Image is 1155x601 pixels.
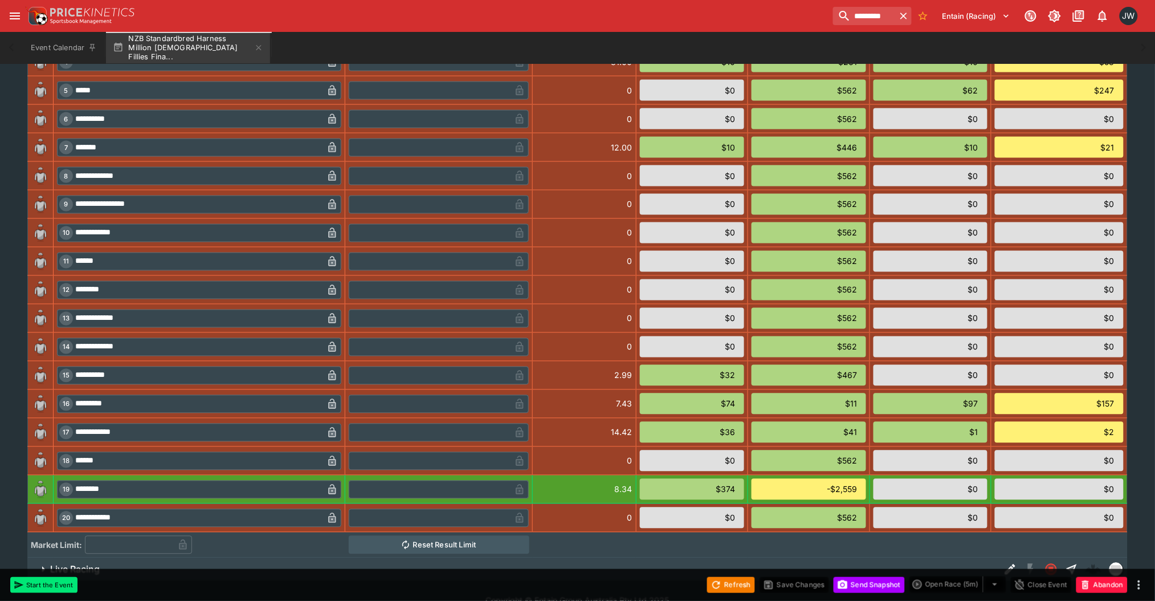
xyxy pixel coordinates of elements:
div: $562 [752,251,866,272]
div: 0 [536,312,632,324]
input: search [833,7,896,25]
span: 10 [60,229,72,237]
div: $0 [995,194,1124,215]
button: Select Tenant [936,7,1017,25]
span: 20 [60,514,72,522]
div: $11 [752,393,866,415]
span: 19 [60,486,72,494]
div: $0 [995,365,1124,386]
div: $1 [874,422,987,443]
div: $157 [995,393,1124,415]
img: blank-silk.png [31,395,50,413]
button: Abandon [1076,577,1128,593]
button: Reset Result Limit [349,536,529,554]
div: $0 [874,194,987,215]
img: PriceKinetics [50,8,134,17]
div: 0 [536,255,632,267]
div: $562 [752,194,866,215]
img: blank-silk.png [31,167,50,185]
div: $0 [995,279,1124,300]
span: 9 [62,201,71,209]
div: $0 [995,336,1124,358]
button: Toggle light/dark mode [1044,6,1065,26]
span: 7 [62,144,70,152]
div: $0 [640,450,744,472]
img: blank-silk.png [31,196,50,214]
div: $0 [874,450,987,472]
div: 0 [536,512,632,524]
img: blank-silk.png [31,481,50,499]
div: $0 [874,279,987,300]
img: PriceKinetics Logo [25,5,48,27]
div: 0 [536,113,632,125]
button: more [1132,578,1146,592]
button: Refresh [707,577,755,593]
div: 8.34 [536,484,632,496]
div: split button [909,576,1006,592]
div: $0 [995,165,1124,186]
div: $41 [752,422,866,443]
div: $562 [752,336,866,358]
div: $562 [752,450,866,472]
button: Notifications [1092,6,1113,26]
div: $97 [874,393,987,415]
img: blank-silk.png [31,452,50,470]
img: blank-silk.png [31,367,50,385]
img: Sportsbook Management [50,19,112,24]
h6: Live Racing [50,564,100,576]
div: 0 [536,198,632,210]
button: Edit Detail [1000,559,1021,580]
button: Straight [1062,559,1082,580]
div: $0 [995,450,1124,472]
div: 0 [536,455,632,467]
span: 12 [60,286,72,294]
div: $0 [874,507,987,529]
div: $10 [640,137,744,158]
button: Send Snapshot [834,577,905,593]
div: 0 [536,170,632,182]
span: 15 [60,372,72,380]
button: No Bookmarks [914,7,932,25]
div: $0 [995,507,1124,529]
div: $0 [995,222,1124,243]
span: Mark an event as closed and abandoned. [1076,578,1128,590]
button: Start the Event [10,577,77,593]
div: $0 [874,479,987,500]
div: 0 [536,341,632,353]
div: $0 [640,308,744,329]
div: -$2,559 [752,479,866,500]
div: $32 [640,365,744,386]
button: NZB Standardbred Harness Million [DEMOGRAPHIC_DATA] Fillies Fina... [106,32,270,64]
span: 13 [60,315,72,323]
div: 2.99 [536,369,632,381]
div: $0 [640,507,744,529]
div: $562 [752,279,866,300]
img: liveracing [1110,563,1123,576]
div: Jayden Wyke [1120,7,1138,25]
div: $0 [640,165,744,186]
div: $467 [752,365,866,386]
div: $562 [752,222,866,243]
div: 12.00 [536,141,632,153]
div: $562 [752,108,866,129]
svg: Closed [1044,563,1058,576]
div: $0 [874,336,987,358]
div: $0 [874,308,987,329]
div: $0 [874,165,987,186]
span: 17 [61,429,72,437]
img: blank-silk.png [31,424,50,442]
h3: Market Limit: [31,539,83,551]
div: 0 [536,84,632,96]
div: 14.42 [536,427,632,438]
img: blank-silk.png [31,281,50,299]
span: 5 [62,87,71,95]
div: $0 [995,108,1124,129]
span: 16 [60,400,72,408]
div: $0 [995,308,1124,329]
div: $0 [640,279,744,300]
div: $562 [752,165,866,186]
div: $62 [874,80,987,101]
div: $0 [874,222,987,243]
div: $0 [640,194,744,215]
div: $0 [874,108,987,129]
